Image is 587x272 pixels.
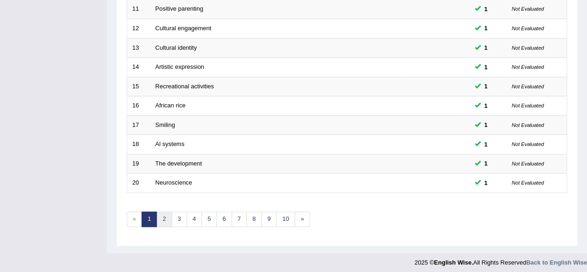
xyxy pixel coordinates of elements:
[127,135,150,154] td: 18
[187,212,202,227] a: 4
[434,259,473,266] strong: English Wise.
[512,122,544,128] small: Not Evaluated
[295,212,310,227] a: »
[127,58,150,77] td: 14
[481,101,491,111] span: You can still take this question
[172,212,187,227] a: 3
[512,103,544,108] small: Not Evaluated
[232,212,247,227] a: 7
[127,96,150,116] td: 16
[414,253,587,267] div: 2025 © All Rights Reserved
[127,173,150,193] td: 20
[481,62,491,72] span: You can still take this question
[512,64,544,70] small: Not Evaluated
[201,212,217,227] a: 5
[481,43,491,53] span: You can still take this question
[512,141,544,147] small: Not Evaluated
[155,63,204,70] a: Artistic expression
[481,159,491,168] span: You can still take this question
[481,178,491,188] span: You can still take this question
[127,154,150,173] td: 19
[261,212,277,227] a: 9
[127,38,150,58] td: 13
[155,179,193,186] a: Neuroscience
[481,23,491,33] span: You can still take this question
[155,121,175,128] a: Smiling
[127,212,142,227] span: «
[481,120,491,130] span: You can still take this question
[155,44,197,51] a: Cultural identity
[481,81,491,91] span: You can still take this question
[155,140,185,147] a: Al systems
[512,84,544,89] small: Not Evaluated
[142,212,157,227] a: 1
[512,161,544,166] small: Not Evaluated
[155,5,203,12] a: Positive parenting
[246,212,262,227] a: 8
[155,25,212,32] a: Cultural engagement
[155,83,214,90] a: Recreational activities
[512,26,544,31] small: Not Evaluated
[512,45,544,51] small: Not Evaluated
[481,4,491,14] span: You can still take this question
[127,19,150,38] td: 12
[276,212,295,227] a: 10
[156,212,172,227] a: 2
[512,180,544,186] small: Not Evaluated
[155,102,186,109] a: African rice
[155,160,202,167] a: The development
[127,115,150,135] td: 17
[127,77,150,96] td: 15
[216,212,232,227] a: 6
[481,139,491,149] span: You can still take this question
[512,6,544,12] small: Not Evaluated
[526,259,587,266] a: Back to English Wise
